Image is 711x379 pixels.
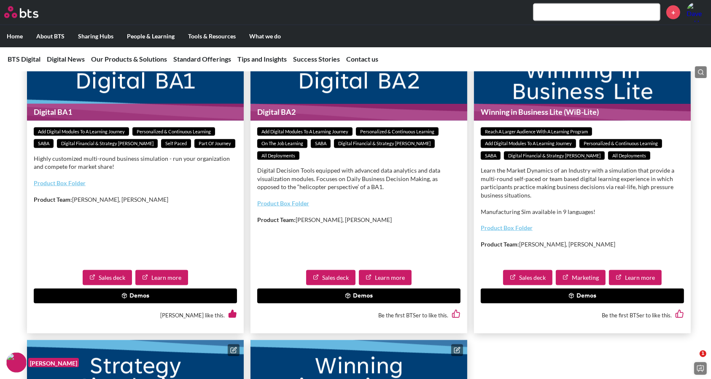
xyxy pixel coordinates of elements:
[608,152,650,160] span: All deployments
[173,55,231,63] a: Standard Offerings
[451,344,463,356] button: Edit content
[481,303,684,327] div: Be the first BTSer to like this.
[481,139,576,148] span: Add Digital Modules to a Learning Journey
[34,195,237,204] p: [PERSON_NAME], [PERSON_NAME]
[181,25,242,47] label: Tools & Resources
[481,208,684,216] p: Manufacturing Sim available in 9 languages!
[4,6,38,18] img: BTS Logo
[257,289,461,304] button: Demos
[481,152,501,160] span: SABA
[57,139,158,148] span: Digital financial & Strategy [PERSON_NAME]
[34,154,237,171] p: Highly customized multi-round business simulation - run your organization and compete for market ...
[334,139,435,148] span: Digital financial & Strategy [PERSON_NAME]
[83,270,132,285] a: Sales deck
[237,55,287,63] a: Tips and Insights
[700,350,706,357] span: 1
[47,55,85,63] a: Digital News
[257,139,307,148] span: On The Job Learning
[27,104,244,120] h1: Digital BA1
[257,303,461,327] div: Be the first BTSer to like this.
[135,270,188,285] a: Learn more
[687,2,707,22] img: Dave Ackley
[481,289,684,304] button: Demos
[161,139,191,148] span: Self paced
[257,166,461,191] p: Digital Decision Tools equipped with advanced data analytics and data visualization modules. Focu...
[481,166,684,199] p: Learn the Market Dynamics of an Industry with a simulation that provide a multi-round self-paced ...
[609,270,662,285] a: Learn more
[346,55,378,63] a: Contact us
[682,350,703,371] iframe: Intercom live chat
[687,2,707,22] a: Profile
[503,270,552,285] a: Sales deck
[481,127,592,136] span: Reach a Larger Audience With a Learning Program
[34,289,237,304] button: Demos
[71,25,120,47] label: Sharing Hubs
[257,127,353,136] span: Add Digital Modules to a Learning Journey
[242,25,288,47] label: What we do
[28,358,79,368] figcaption: [PERSON_NAME]
[481,241,519,248] strong: Product Team:
[293,55,340,63] a: Success Stories
[504,152,605,160] span: Digital financial & Strategy [PERSON_NAME]
[257,216,461,224] p: [PERSON_NAME], [PERSON_NAME]
[30,25,71,47] label: About BTS
[34,127,129,136] span: Add Digital Modules to a Learning Journey
[34,139,54,148] span: SABA
[132,127,215,136] span: Personalized & Continuous Learning
[34,179,86,187] a: Product Box Folder
[257,200,309,207] a: Product Box Folder
[6,352,27,373] img: F
[228,344,240,356] button: Edit content
[194,139,235,148] span: Part of Journey
[257,152,299,160] span: All deployments
[556,270,606,285] a: Marketing
[481,240,684,249] p: [PERSON_NAME], [PERSON_NAME]
[356,127,439,136] span: Personalized & Continuous Learning
[120,25,181,47] label: People & Learning
[8,55,40,63] a: BTS Digital
[250,104,467,120] h1: Digital BA2
[4,6,54,18] a: Go home
[34,303,237,327] div: [PERSON_NAME] like this.
[474,104,691,120] h1: Winning in Business Lite (WiB-Lite)
[311,139,331,148] span: SABA
[34,196,72,203] strong: Product Team:
[91,55,167,63] a: Our Products & Solutions
[359,270,412,285] a: Learn more
[481,224,533,231] a: Product Box Folder
[306,270,355,285] a: Sales deck
[579,139,662,148] span: Personalized & Continuous Learning
[666,5,680,19] a: +
[257,216,296,223] strong: Product Team:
